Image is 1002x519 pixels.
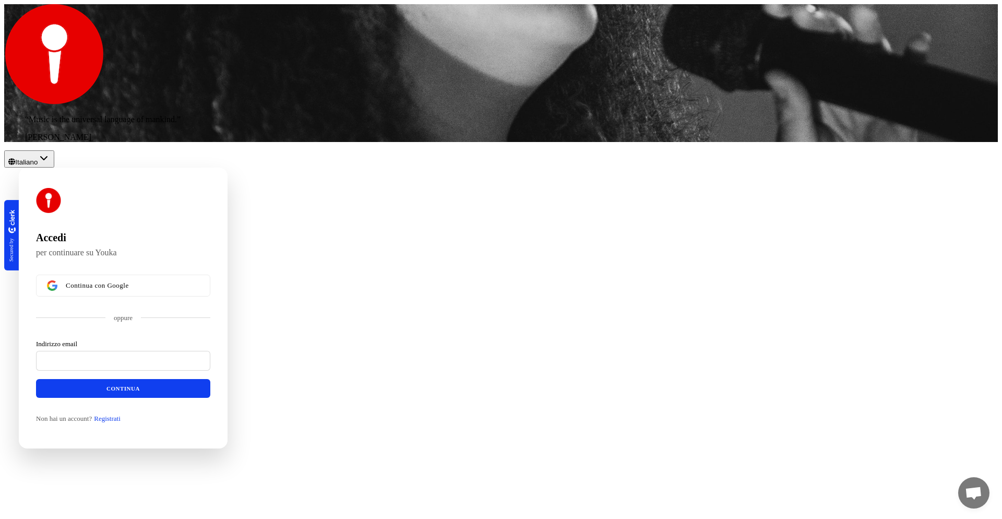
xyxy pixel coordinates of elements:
span: Continua con Google [66,281,129,290]
div: Aprire la chat [958,477,989,509]
a: Clerk logo [8,209,15,234]
p: per continuare su Youka [36,247,210,258]
footer: [PERSON_NAME] [25,133,977,142]
img: Sign in with Google [47,280,57,291]
label: Indirizzo email [36,339,77,349]
img: Youka [36,188,61,213]
span: Non hai un account? [36,415,92,423]
h1: Accedi [36,230,210,245]
p: “ Music is the universal language of mankind. ” [25,115,977,124]
button: Continua [36,379,210,398]
button: Sign in with GoogleContinua con Google [36,275,210,297]
img: youka [4,4,104,104]
a: Registrati [94,415,121,423]
p: Secured by [9,238,14,262]
p: oppure [114,313,133,323]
